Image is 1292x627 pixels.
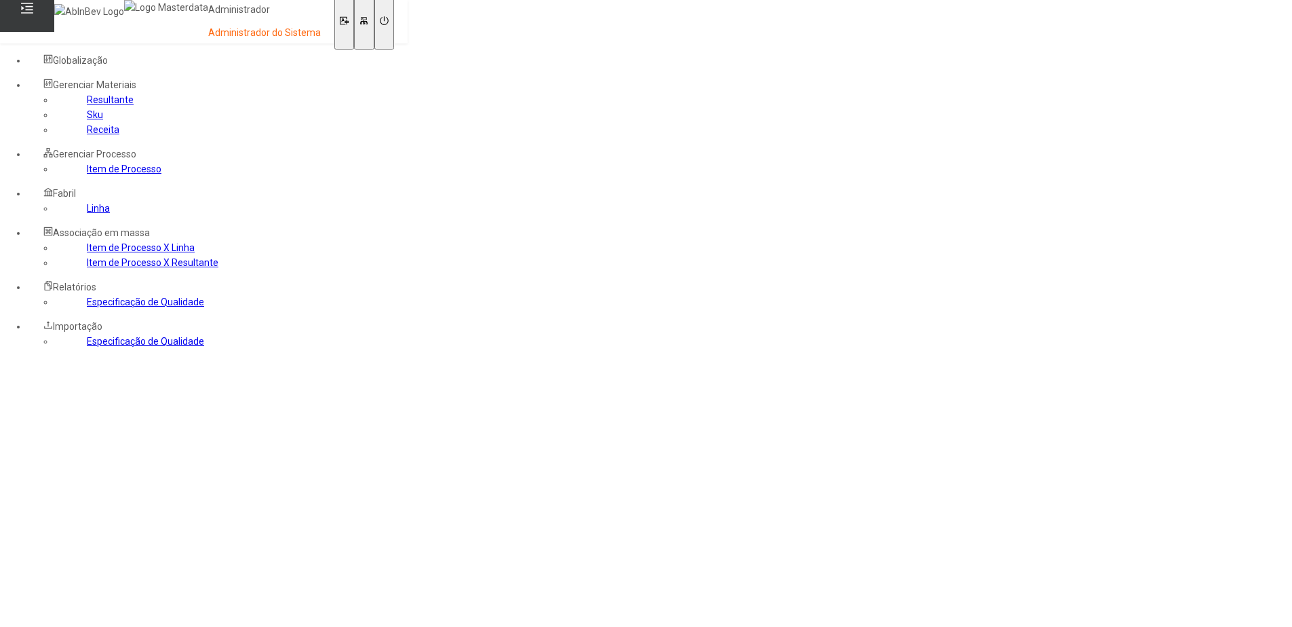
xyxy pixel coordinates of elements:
a: Sku [87,109,103,120]
a: Item de Processo [87,164,161,174]
p: Administrador [208,3,321,17]
span: Associação em massa [53,227,150,238]
a: Item de Processo X Linha [87,242,195,253]
span: Importação [53,321,102,332]
span: Gerenciar Processo [53,149,136,159]
a: Receita [87,124,119,135]
img: AbInBev Logo [54,4,124,19]
a: Especificação de Qualidade [87,297,204,307]
a: Especificação de Qualidade [87,336,204,347]
p: Administrador do Sistema [208,26,321,40]
span: Fabril [53,188,76,199]
span: Globalização [53,55,108,66]
span: Relatórios [53,282,96,292]
a: Resultante [87,94,134,105]
a: Linha [87,203,110,214]
span: Gerenciar Materiais [53,79,136,90]
a: Item de Processo X Resultante [87,257,218,268]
